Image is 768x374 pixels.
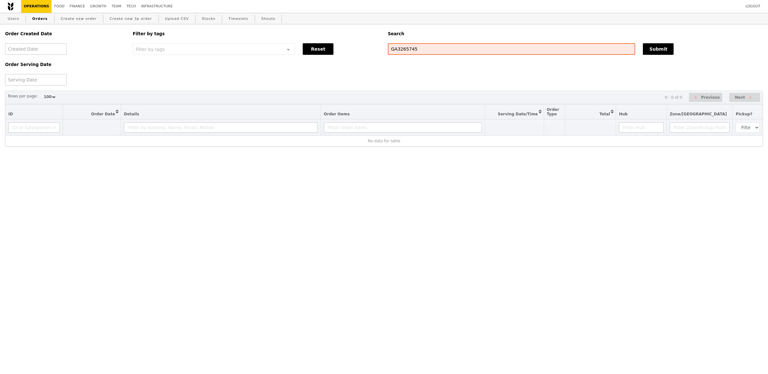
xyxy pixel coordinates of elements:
[226,13,251,25] a: Timeslots
[619,112,628,116] span: Hub
[133,31,380,36] h5: Filter by tags
[163,13,191,25] a: Upload CSV
[547,107,559,116] span: Order Type
[324,112,350,116] span: Order Items
[665,95,682,100] div: 0 - 0 of 0
[388,31,763,36] h5: Search
[8,122,60,133] input: ID or Salesperson name
[619,122,663,133] input: Filter Hub
[259,13,278,25] a: Shouts
[5,74,67,86] input: Serving Date
[701,94,720,101] span: Previous
[5,62,125,67] h5: Order Serving Date
[735,94,745,101] span: Next
[107,13,155,25] a: Create new 3p order
[124,112,139,116] span: Details
[5,31,125,36] h5: Order Created Date
[670,122,730,133] input: Filter Zone/Pickup Point
[5,13,22,25] a: Users
[729,93,760,102] button: Next
[199,13,218,25] a: Stocks
[8,139,760,143] div: No data for table
[8,112,13,116] span: ID
[643,43,674,55] button: Submit
[324,122,482,133] input: Filter Order Items
[58,13,99,25] a: Create new order
[670,112,727,116] span: Zone/[GEOGRAPHIC_DATA]
[8,2,13,11] img: Grain logo
[30,13,50,25] a: Orders
[303,43,333,55] button: Reset
[136,46,165,52] span: Filter by tags
[8,93,38,99] label: Rows per page:
[124,122,318,133] input: Filter by Address, Name, Email, Mobile
[736,112,752,116] span: Pickup?
[689,93,722,102] button: Previous
[5,43,67,55] input: Created Date
[388,43,635,55] input: Search any field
